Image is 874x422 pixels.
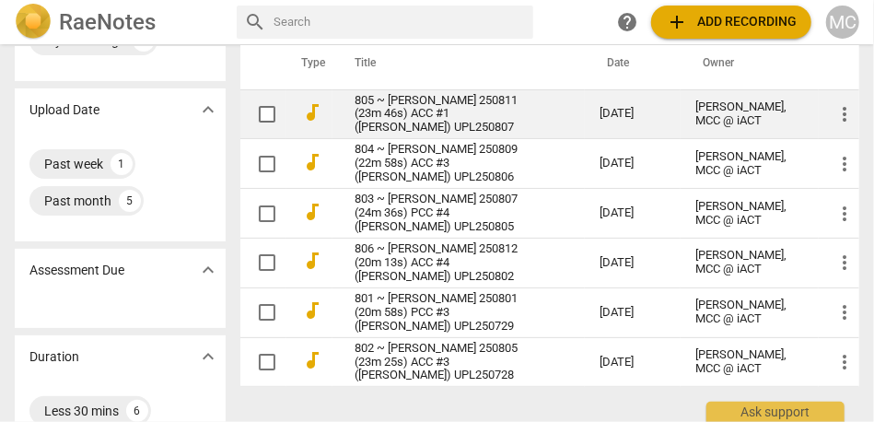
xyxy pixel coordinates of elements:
[194,343,222,370] button: Show more
[301,299,323,322] span: audiotrack
[355,143,533,184] a: 804 ~ [PERSON_NAME] 250809 (22m 58s) ACC #3 ([PERSON_NAME]) UPL250806
[706,402,845,422] div: Ask support
[274,7,526,37] input: Search
[29,261,124,280] p: Assessment Due
[355,193,533,234] a: 803 ~ [PERSON_NAME] 250807 (24m 36s) PCC #4 ([PERSON_NAME]) UPL250805
[585,337,681,387] td: [DATE]
[301,201,323,223] span: audiotrack
[695,249,804,276] div: [PERSON_NAME], MCC @ iACT
[126,400,148,422] div: 6
[244,11,266,33] span: search
[301,151,323,173] span: audiotrack
[197,346,219,368] span: expand_more
[826,6,859,39] button: MC
[616,11,638,33] span: help
[833,103,856,125] span: more_vert
[695,150,804,178] div: [PERSON_NAME], MCC @ iACT
[44,155,103,173] div: Past week
[44,192,111,210] div: Past month
[355,94,533,135] a: 805 ~ [PERSON_NAME] 250811 (23m 46s) ACC #1 ([PERSON_NAME]) UPL250807
[833,203,856,225] span: more_vert
[197,259,219,281] span: expand_more
[585,287,681,337] td: [DATE]
[15,4,222,41] a: LogoRaeNotes
[29,347,79,367] p: Duration
[585,89,681,139] td: [DATE]
[332,38,585,89] th: Title
[119,190,141,212] div: 5
[355,242,533,284] a: 806 ~ [PERSON_NAME] 250812 (20m 13s) ACC #4 ([PERSON_NAME]) UPL250802
[355,342,533,383] a: 802 ~ [PERSON_NAME] 250805 (23m 25s) ACC #3 ([PERSON_NAME]) UPL250728
[833,301,856,323] span: more_vert
[301,349,323,371] span: audiotrack
[194,256,222,284] button: Show more
[695,100,804,128] div: [PERSON_NAME], MCC @ iACT
[833,252,856,274] span: more_vert
[585,238,681,287] td: [DATE]
[681,38,819,89] th: Owner
[833,351,856,373] span: more_vert
[695,299,804,326] div: [PERSON_NAME], MCC @ iACT
[695,348,804,376] div: [PERSON_NAME], MCC @ iACT
[651,6,811,39] button: Upload
[695,200,804,228] div: [PERSON_NAME], MCC @ iACT
[59,9,156,35] h2: RaeNotes
[611,6,644,39] a: Help
[585,38,681,89] th: Date
[301,101,323,123] span: audiotrack
[44,402,119,420] div: Less 30 mins
[197,99,219,121] span: expand_more
[111,153,133,175] div: 1
[833,153,856,175] span: more_vert
[355,292,533,334] a: 801 ~ [PERSON_NAME] 250801 (20m 58s) PCC #3 ([PERSON_NAME]) UPL250729
[666,11,797,33] span: Add recording
[15,4,52,41] img: Logo
[301,250,323,272] span: audiotrack
[666,11,688,33] span: add
[29,100,99,120] p: Upload Date
[194,96,222,123] button: Show more
[585,189,681,239] td: [DATE]
[286,38,332,89] th: Type
[585,139,681,189] td: [DATE]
